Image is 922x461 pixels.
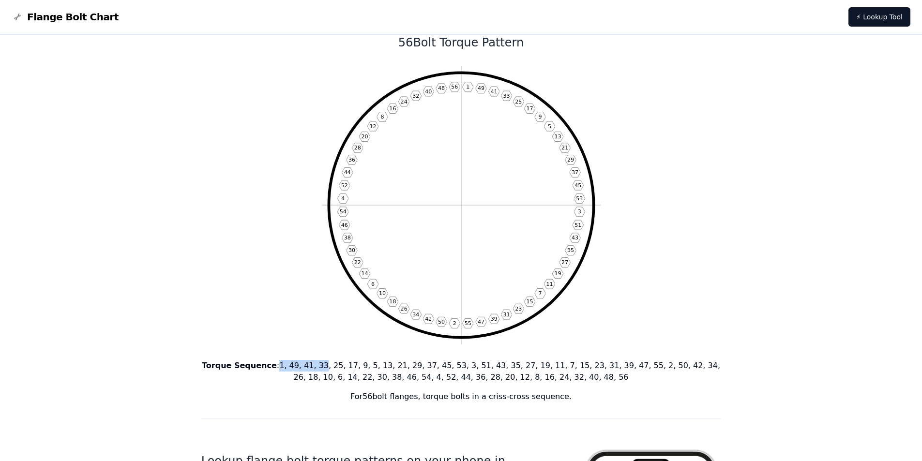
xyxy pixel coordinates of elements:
text: 18 [389,298,396,305]
text: 10 [378,290,385,297]
text: 3 [577,208,581,215]
span: Flange Bolt Chart [27,10,119,24]
text: 51 [574,222,581,228]
text: 23 [515,306,522,312]
text: 34 [412,312,419,318]
text: 2 [453,320,456,327]
text: 45 [574,182,581,189]
a: ⚡ Lookup Tool [848,7,910,27]
text: 14 [361,270,368,277]
text: 17 [526,105,533,112]
text: 29 [567,157,574,163]
text: 49 [477,85,484,91]
text: 24 [400,99,407,105]
text: 33 [503,93,510,99]
b: Torque Sequence [202,361,277,370]
text: 56 [451,84,458,90]
text: 35 [567,247,574,253]
text: 4 [341,195,345,202]
text: 21 [561,145,568,151]
text: 22 [354,259,361,266]
text: 46 [341,222,348,228]
text: 15 [526,298,533,305]
h1: 56 Bolt Torque Pattern [201,35,721,50]
text: 43 [572,235,578,241]
text: 37 [572,169,578,176]
text: 7 [538,290,542,297]
text: 41 [490,89,497,95]
p: : 1, 49, 41, 33, 25, 17, 9, 5, 13, 21, 29, 37, 45, 53, 3, 51, 43, 35, 27, 19, 11, 7, 15, 23, 31, ... [201,360,721,383]
text: 53 [576,195,583,202]
text: 55 [464,320,471,327]
text: 28 [354,145,361,151]
text: 26 [400,306,407,312]
text: 31 [503,312,510,318]
text: 8 [380,114,384,120]
text: 27 [561,259,568,266]
text: 19 [554,270,561,277]
text: 36 [348,157,355,163]
a: Flange Bolt Chart LogoFlange Bolt Chart [12,10,119,24]
text: 6 [371,281,375,287]
text: 30 [348,247,355,253]
text: 47 [477,319,484,325]
img: Flange Bolt Chart Logo [12,11,23,23]
text: 25 [515,99,522,105]
text: 13 [554,134,561,140]
text: 20 [361,134,368,140]
text: 44 [344,169,350,176]
text: 9 [538,114,542,120]
p: For 56 bolt flanges, torque bolts in a criss-cross sequence. [201,391,721,402]
text: 12 [369,123,376,130]
text: 50 [438,319,444,325]
text: 16 [389,105,396,112]
text: 52 [341,182,348,189]
text: 11 [546,281,553,287]
text: 42 [425,316,432,322]
text: 54 [339,208,346,215]
text: 39 [490,316,497,322]
text: 5 [547,123,551,130]
text: 48 [438,85,444,91]
text: 32 [412,93,419,99]
text: 38 [344,235,350,241]
text: 1 [466,84,469,90]
text: 40 [425,89,432,95]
